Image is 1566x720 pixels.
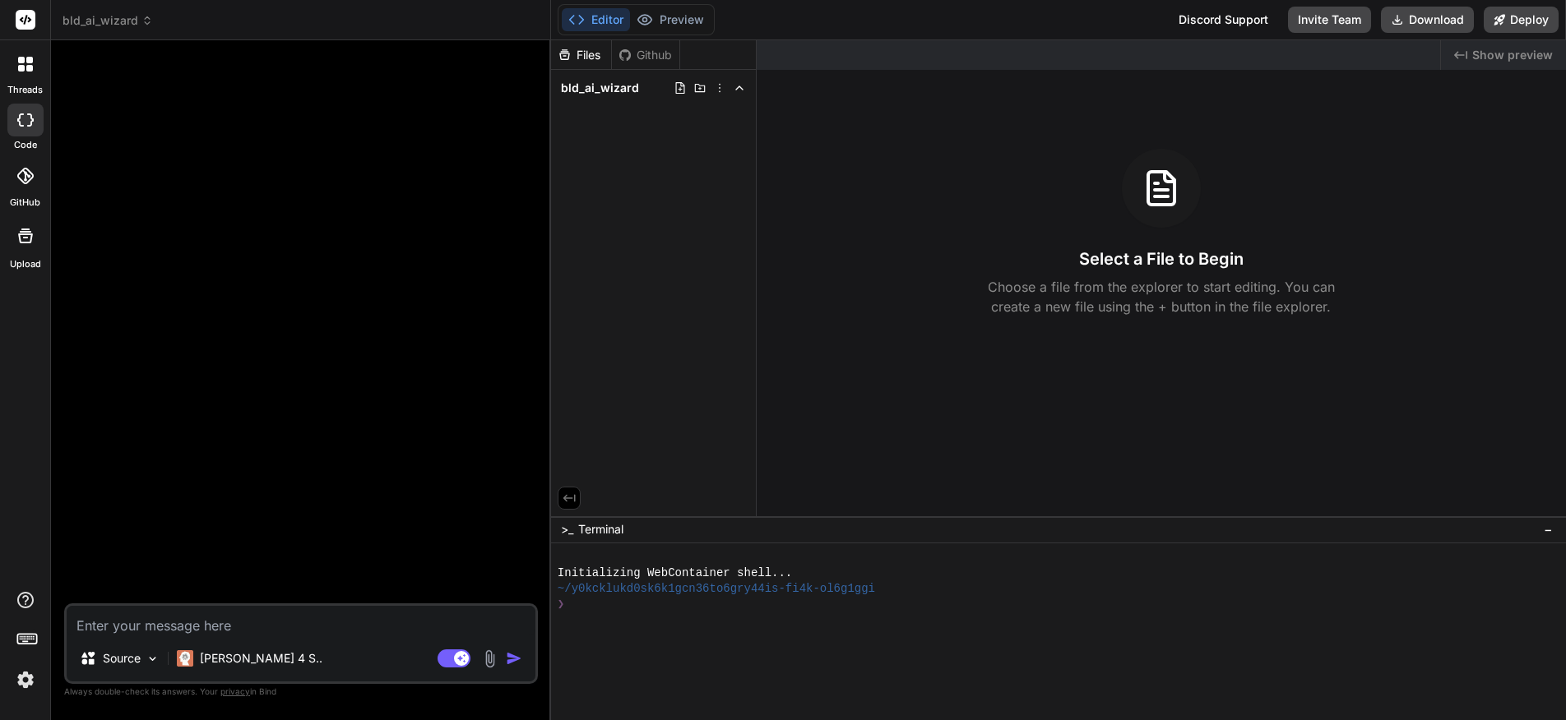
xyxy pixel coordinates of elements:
img: settings [12,666,39,694]
p: Source [103,650,141,667]
button: Deploy [1484,7,1559,33]
label: Upload [10,257,41,271]
span: − [1544,521,1553,538]
img: icon [506,650,522,667]
label: threads [7,83,43,97]
h3: Select a File to Begin [1079,247,1244,270]
img: Claude 4 Sonnet [177,650,193,667]
span: privacy [220,686,250,696]
span: Initializing WebContainer shell... [558,565,792,581]
button: Download [1381,7,1474,33]
div: Discord Support [1169,7,1278,33]
img: attachment [480,649,499,668]
span: Show preview [1472,47,1553,63]
img: Pick Models [146,652,160,666]
span: >_ [561,521,573,538]
label: code [14,138,37,152]
button: Preview [630,8,711,31]
span: Terminal [578,521,623,538]
div: Files [551,47,611,63]
p: Choose a file from the explorer to start editing. You can create a new file using the + button in... [977,277,1346,316]
div: Github [612,47,679,63]
p: Always double-check its answers. Your in Bind [64,684,538,699]
span: bld_ai_wizard [63,12,153,29]
label: GitHub [10,196,40,210]
button: − [1541,516,1556,542]
p: [PERSON_NAME] 4 S.. [200,650,322,667]
span: ~/y0kcklukd0sk6k1gcn36to6gry44is-fi4k-ol6g1ggi [558,581,875,597]
button: Editor [562,8,630,31]
button: Invite Team [1288,7,1371,33]
span: ❯ [558,597,564,612]
span: bld_ai_wizard [561,80,639,96]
